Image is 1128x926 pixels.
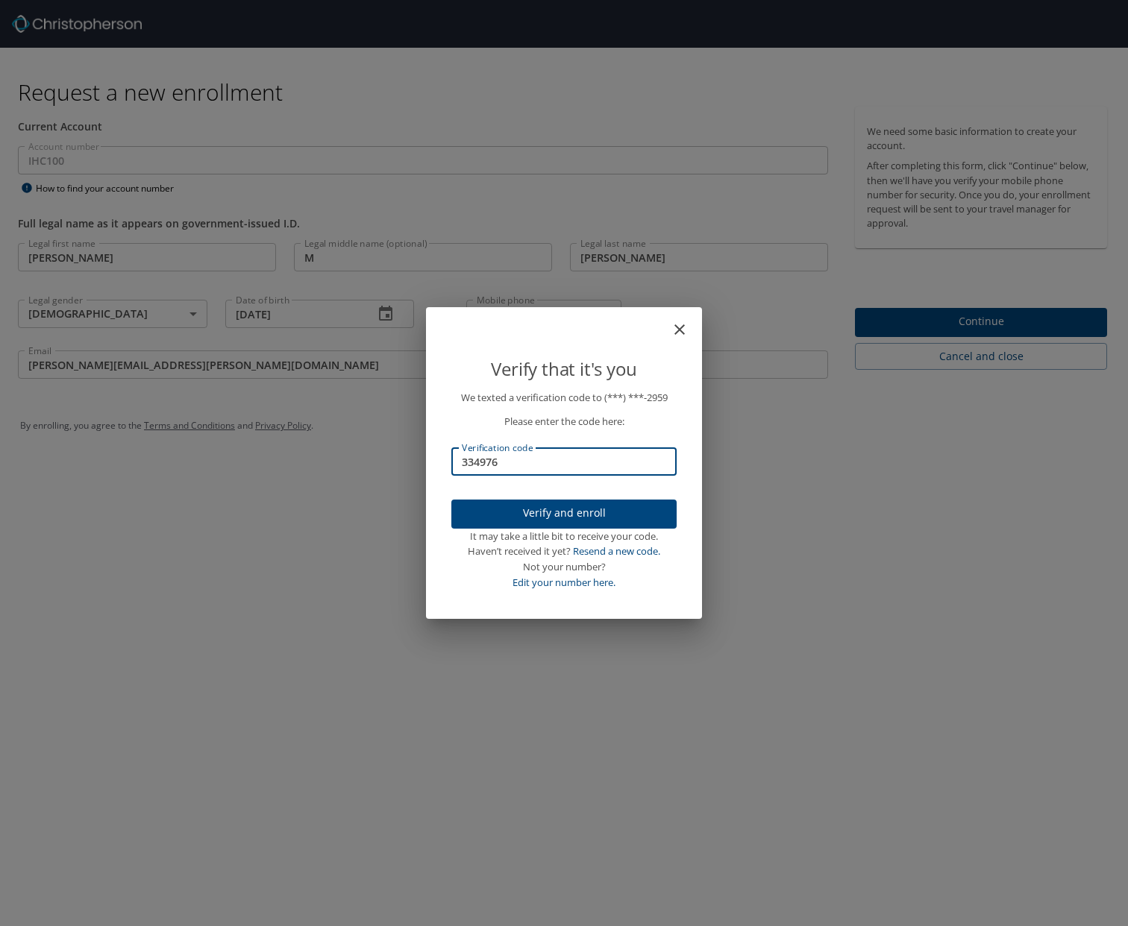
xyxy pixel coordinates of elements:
[451,559,677,575] div: Not your number?
[451,414,677,429] p: Please enter the code here:
[451,355,677,383] p: Verify that it's you
[513,576,615,589] a: Edit your number here.
[451,529,677,544] div: It may take a little bit to receive your code.
[463,504,665,523] span: Verify and enroll
[451,500,677,529] button: Verify and enroll
[451,544,677,559] div: Haven’t received it yet?
[678,313,696,331] button: close
[451,390,677,406] p: We texted a verification code to (***) ***- 2959
[573,544,660,558] a: Resend a new code.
